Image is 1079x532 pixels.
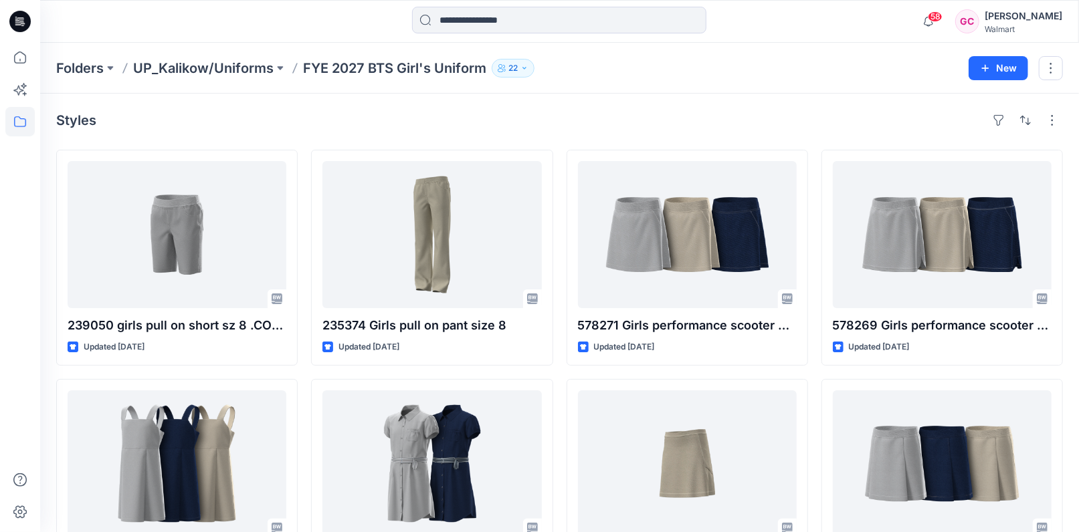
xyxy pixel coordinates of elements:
[322,161,541,308] a: 235374 Girls pull on pant size 8
[849,340,910,354] p: Updated [DATE]
[56,59,104,78] a: Folders
[68,161,286,308] a: 239050 girls pull on short sz 8 .COM ONLY
[56,112,96,128] h4: Styles
[578,316,797,335] p: 578271 Girls performance scooter Opt 2 sz 8
[84,340,144,354] p: Updated [DATE]
[955,9,979,33] div: GC
[338,340,399,354] p: Updated [DATE]
[594,340,655,354] p: Updated [DATE]
[833,161,1052,308] a: 578269 Girls performance scooter Opt 1 sz 8
[68,316,286,335] p: 239050 girls pull on short sz 8 .COM ONLY
[985,8,1062,24] div: [PERSON_NAME]
[322,316,541,335] p: 235374 Girls pull on pant size 8
[833,316,1052,335] p: 578269 Girls performance scooter Opt 1 sz 8
[928,11,943,22] span: 58
[303,59,486,78] p: FYE 2027 BTS Girl's Uniform
[133,59,274,78] a: UP_Kalikow/Uniforms
[985,24,1062,34] div: Walmart
[578,161,797,308] a: 578271 Girls performance scooter Opt 2 sz 8
[492,59,534,78] button: 22
[508,61,518,76] p: 22
[969,56,1028,80] button: New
